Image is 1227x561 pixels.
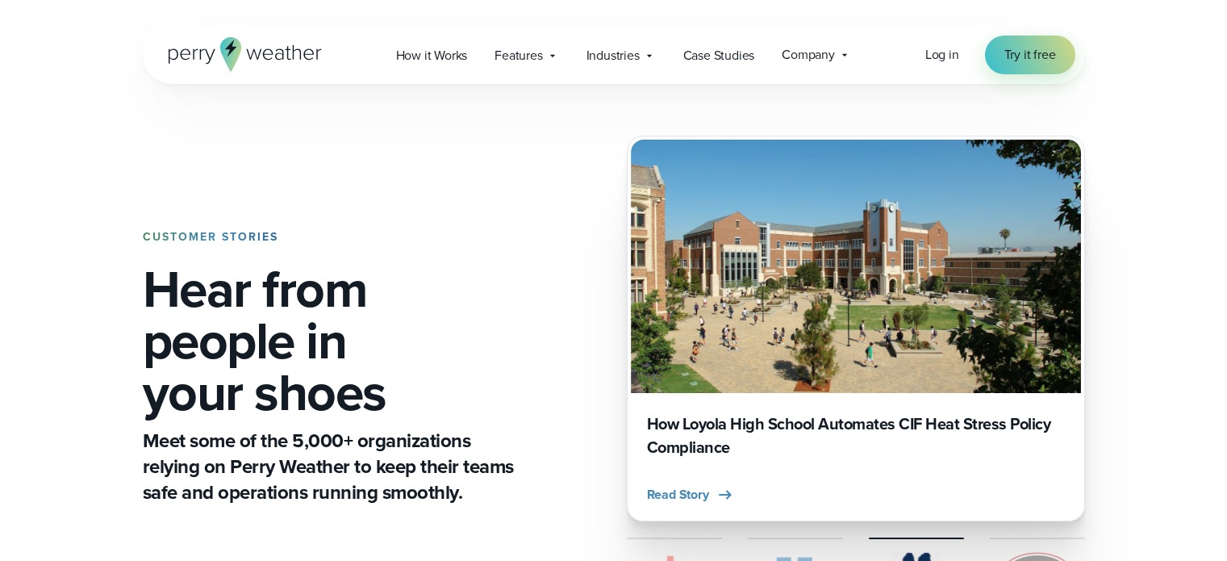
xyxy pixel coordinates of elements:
[647,485,709,504] span: Read Story
[782,45,835,65] span: Company
[143,428,520,505] p: Meet some of the 5,000+ organizations relying on Perry Weather to keep their teams safe and opera...
[396,46,468,65] span: How it Works
[647,412,1065,459] h3: How Loyola High School Automates CIF Heat Stress Policy Compliance
[627,136,1085,521] div: 3 of 4
[670,39,769,72] a: Case Studies
[143,263,520,418] h1: Hear from people in your shoes
[925,45,959,64] span: Log in
[495,46,542,65] span: Features
[985,36,1075,74] a: Try it free
[382,39,482,72] a: How it Works
[143,228,278,245] strong: CUSTOMER STORIES
[925,45,959,65] a: Log in
[683,46,755,65] span: Case Studies
[1004,45,1056,65] span: Try it free
[627,136,1085,521] a: How Loyola High School Automates CIF Heat Stress Policy Compliance Read Story
[586,46,640,65] span: Industries
[627,136,1085,521] div: slideshow
[647,485,735,504] button: Read Story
